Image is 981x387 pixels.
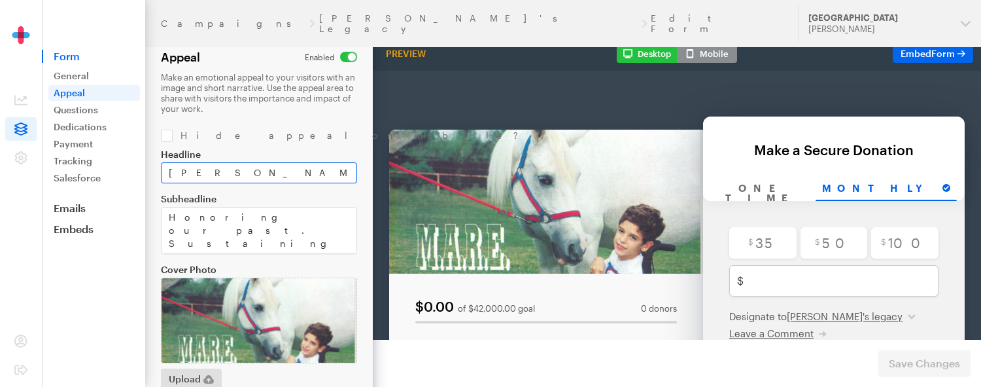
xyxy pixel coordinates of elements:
[48,153,140,169] a: Tracking
[161,265,357,275] label: Cover Photo
[387,239,596,252] div: Designate to
[381,48,431,60] div: Preview
[161,278,357,363] img: Untitled_design_%285%29.png
[48,68,140,84] a: General
[48,170,140,186] a: Salesforce
[47,59,361,203] img: Untitled_design_%285%29.png
[299,234,335,242] span: 0 donors
[387,256,485,269] button: Leave a Comment
[387,257,472,268] span: Leave a Comment
[808,12,950,24] div: [GEOGRAPHIC_DATA]
[161,18,305,29] a: Campaigns
[798,5,981,42] button: [GEOGRAPHIC_DATA] [PERSON_NAME]
[374,71,610,86] div: Make a Secure Donation
[901,48,955,59] span: Embed
[48,136,140,152] a: Payment
[169,371,201,387] span: Upload
[73,229,112,242] div: $0.00
[161,194,357,204] label: Subheadline
[116,234,193,242] div: of $42,000.00 goal
[48,119,140,135] a: Dedications
[893,45,973,63] a: EmbedForm
[48,102,140,118] a: Questions
[42,202,145,215] a: Emails
[319,13,638,34] a: [PERSON_NAME]'s Legacy
[677,45,737,63] button: Mobile
[161,207,357,254] textarea: Honoring our past. Sustaining our future. [DATE], [PERSON_NAME] began with one horse named [PERSO...
[161,72,357,114] p: Make an emotional appeal to your visitors with an image and short narrative. Use the appeal area ...
[808,24,950,35] div: [PERSON_NAME]
[48,85,140,101] a: Appeal
[931,48,955,59] span: Form
[42,50,145,63] span: Form
[42,223,145,236] a: Embeds
[73,268,335,284] div: [PERSON_NAME]'s legacy
[161,50,200,64] h2: Appeal
[161,149,357,160] label: Headline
